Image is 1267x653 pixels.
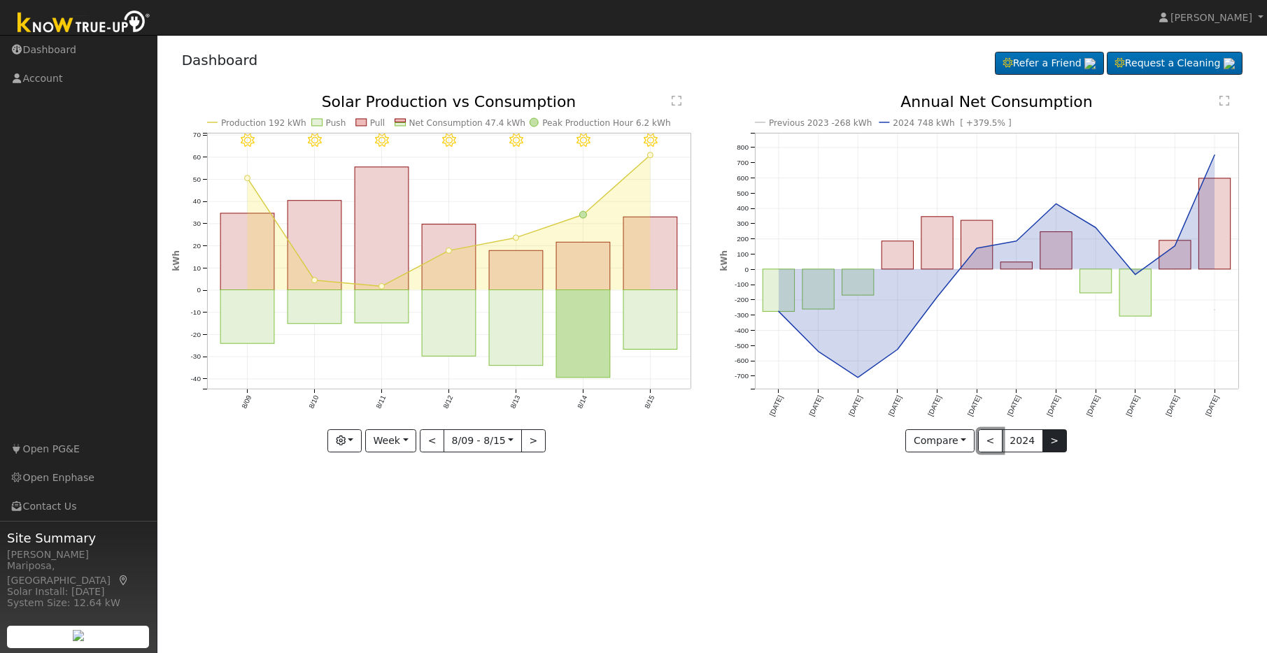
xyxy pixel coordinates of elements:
rect: onclick="" [623,217,677,290]
i: 8/13 - Clear [509,134,523,148]
div: [PERSON_NAME] [7,547,150,562]
text: -10 [190,308,201,316]
text: 300 [737,220,749,228]
button: Week [365,429,416,453]
rect: onclick="" [921,217,953,269]
circle: onclick="" [378,284,384,289]
rect: onclick="" [220,213,274,290]
text: 8/10 [307,394,320,410]
rect: onclick="" [422,224,476,290]
circle: onclick="" [244,175,250,181]
text: 8/11 [374,394,387,410]
img: retrieve [1084,58,1096,69]
text: 8/12 [441,394,454,410]
text: -300 [735,312,749,320]
text: [DATE] [847,394,863,417]
i: 8/09 - Clear [240,134,254,148]
i: 8/15 - Clear [644,134,658,148]
a: Map [118,575,130,586]
text: 2024 748 kWh [ +379.5% ] [893,118,1011,128]
circle: onclick="" [648,152,653,158]
text: 0 [744,266,749,273]
i: 8/11 - Clear [375,134,389,148]
text: 500 [737,189,749,197]
text: [DATE] [1006,394,1022,417]
img: retrieve [1224,58,1235,69]
text: -400 [735,326,749,334]
text: -600 [735,357,749,365]
rect: onclick="" [220,290,274,344]
rect: onclick="" [1000,262,1032,269]
text: 60 [192,153,201,161]
text: 600 [737,174,749,182]
span: [PERSON_NAME] [1170,12,1252,23]
circle: onclick="" [1173,243,1178,249]
rect: onclick="" [288,290,341,324]
circle: onclick="" [446,248,451,254]
text: [DATE] [1164,394,1180,417]
a: Dashboard [182,52,258,69]
rect: onclick="" [489,290,543,366]
button: Compare [905,429,975,453]
button: 8/09 - 8/15 [444,429,522,453]
text: 400 [737,205,749,213]
rect: onclick="" [1159,241,1191,269]
circle: onclick="" [311,278,317,283]
i: 8/10 - Clear [308,134,322,148]
text: 40 [192,198,201,206]
a: Refer a Friend [995,52,1104,76]
div: System Size: 12.64 kW [7,596,150,610]
text: 70 [192,131,201,138]
text: [DATE] [1125,394,1141,417]
text: -500 [735,342,749,350]
text: 30 [192,220,201,227]
circle: onclick="" [974,245,979,251]
button: < [978,429,1003,453]
img: retrieve [73,630,84,641]
text: kWh [719,250,729,271]
rect: onclick="" [961,220,992,269]
rect: onclick="" [355,167,409,290]
text: [DATE] [926,394,942,417]
rect: onclick="" [763,269,794,312]
rect: onclick="" [842,269,873,295]
rect: onclick="" [556,243,610,290]
text: -100 [735,281,749,289]
text: -700 [735,373,749,380]
text: Production 192 kWh [221,118,306,128]
span: Site Summary [7,529,150,547]
text: 8/14 [576,394,588,410]
i: 8/12 - Clear [442,134,456,148]
text: Net Consumption 47.4 kWh [409,118,525,128]
rect: onclick="" [1199,178,1231,269]
button: > [1042,429,1067,453]
text: 700 [737,159,749,166]
a: Request a Cleaning [1107,52,1243,76]
circle: onclick="" [1212,308,1217,313]
text: [DATE] [807,394,823,417]
rect: onclick="" [882,241,913,269]
text: Pull [370,118,385,128]
button: < [420,429,444,453]
text: Solar Production vs Consumption [321,93,576,110]
circle: onclick="" [1093,225,1098,231]
text: 50 [192,175,201,183]
div: Solar Install: [DATE] [7,584,150,599]
text: Push [325,118,346,128]
text: 20 [192,242,201,250]
button: 2024 [1002,429,1043,453]
text: -200 [735,296,749,304]
circle: onclick="" [514,235,519,241]
text:  [672,95,681,106]
text: 800 [737,143,749,151]
circle: onclick="" [776,309,781,315]
rect: onclick="" [1080,269,1112,293]
rect: onclick="" [489,251,543,290]
text: Annual Net Consumption [900,93,1093,110]
circle: onclick="" [580,211,587,218]
text: 200 [737,235,749,243]
img: Know True-Up [10,8,157,39]
text: 8/09 [240,394,253,410]
text: 8/13 [509,394,521,410]
text:  [1219,95,1229,106]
